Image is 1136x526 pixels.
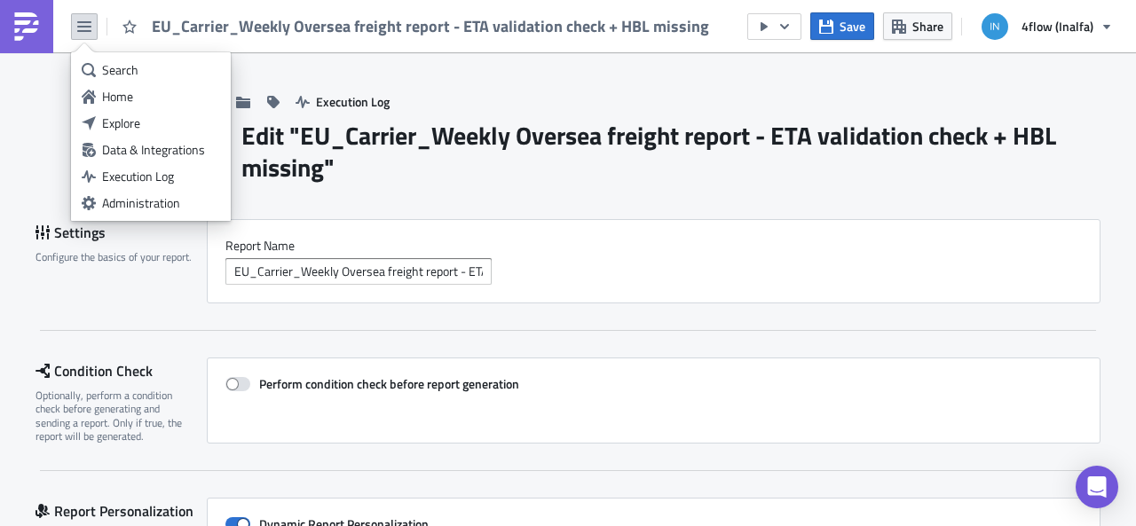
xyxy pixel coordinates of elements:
[980,12,1010,42] img: Avatar
[102,141,220,159] div: Data & Integrations
[7,149,848,163] p: Thank you for your collaboration.
[102,168,220,185] div: Execution Log
[316,92,390,111] span: Execution Log
[971,7,1123,46] button: 4flow (Inalfa)
[259,374,519,393] strong: Perform condition check before report generation
[35,389,195,444] div: Optionally, perform a condition check before generating and sending a report. Only if true, the r...
[102,61,220,79] div: Search
[43,53,848,96] p: Please review the listed orders and advise whether the ETA to port and ETA to plant are still val...
[102,114,220,132] div: Explore
[35,357,207,384] div: Condition Check
[35,219,207,246] div: Settings
[7,27,848,41] p: In the attachment you will find the report containing two information that require action:
[1022,17,1093,35] span: 4flow (Inalfa)
[241,120,1100,184] h1: Edit " EU_Carrier_Weekly Oversea freight report - ETA validation check + HBL missing "
[102,194,220,212] div: Administration
[43,53,128,67] strong: ETA Validation
[225,238,1082,254] label: Report Nam﻿e
[35,498,207,524] div: Report Personalization
[12,12,41,41] img: PushMetrics
[1076,466,1118,508] div: Open Intercom Messenger
[7,7,848,21] p: Hello,
[912,17,943,35] span: Share
[287,88,398,115] button: Execution Log
[35,250,195,263] div: Configure the basics of your report.
[102,88,220,106] div: Home
[7,7,848,197] body: Rich Text Area. Press ALT-0 for help.
[883,12,952,40] button: Share
[840,17,865,35] span: Save
[43,108,118,122] strong: HBL Missing
[43,108,848,137] p: Please check the listed orders and upload the HBL numbers in iTMS accordingly.
[810,12,874,40] button: Save
[152,16,711,36] span: EU_Carrier_Weekly Oversea freight report - ETA validation check + HBL missing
